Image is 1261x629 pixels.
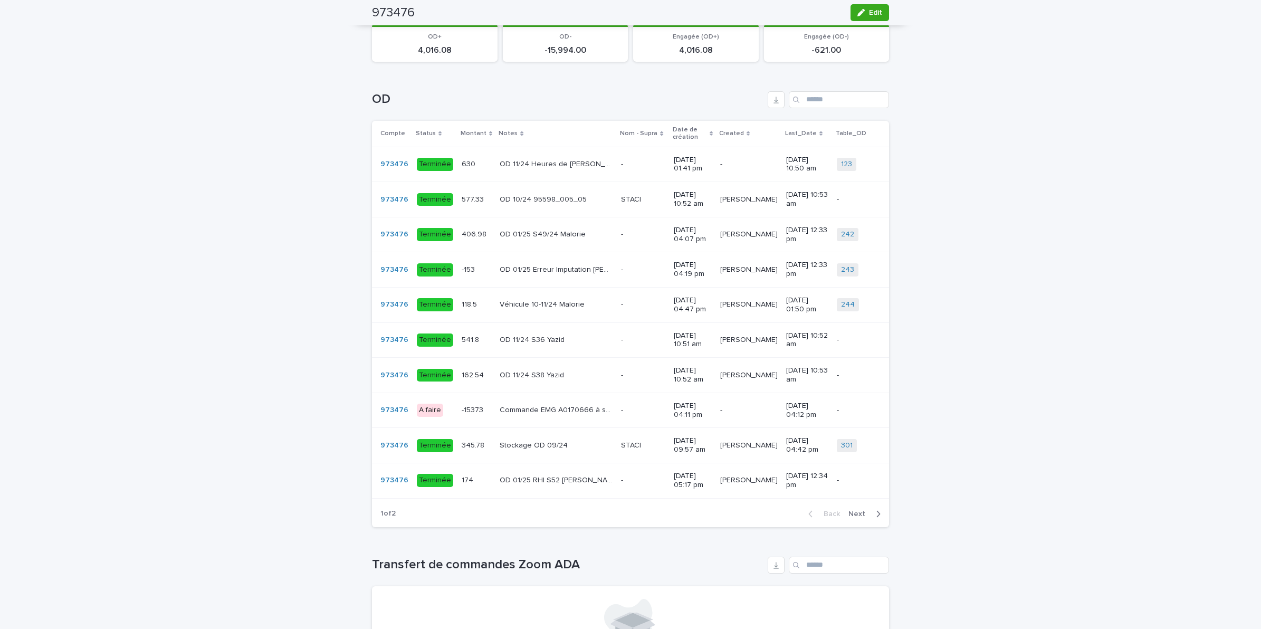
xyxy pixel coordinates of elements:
h1: Transfert de commandes Zoom ADA [372,557,763,573]
button: Next [844,509,889,519]
p: [DATE] 04:07 pm [674,226,712,244]
p: 174 [462,474,475,485]
p: [DATE] 12:34 pm [786,472,828,490]
a: 301 [841,441,853,450]
p: Nom - Supra [620,128,657,139]
p: - [837,195,872,204]
a: 973476 [380,160,408,169]
p: WATEL Sandrine [720,298,780,309]
div: A faire [417,404,443,417]
p: 577.33 [462,193,486,204]
p: - [621,298,625,309]
p: WATEL Sandrine [720,228,780,239]
p: STACI [621,439,643,450]
p: - [621,474,625,485]
p: OD 10/24 95598_005_05 [500,193,589,204]
span: Back [817,510,840,518]
p: - [837,476,872,485]
p: Status [416,128,436,139]
p: - [720,158,724,169]
div: Terminée [417,474,453,487]
p: 630 [462,158,477,169]
a: 243 [841,265,854,274]
p: Montant [461,128,486,139]
span: Edit [869,9,882,16]
a: 973476 [380,476,408,485]
p: WATEL Sandrine [720,439,780,450]
tr: 973476 Terminée345.78345.78 Stockage OD 09/24Stockage OD 09/24 STACISTACI [DATE] 09:57 am[PERSON_... [372,428,889,463]
input: Search [789,557,889,574]
p: OD 11/24 S38 Yazid [500,369,566,380]
a: 973476 [380,336,408,345]
p: 345.78 [462,439,486,450]
p: WATEL Sandrine [720,333,780,345]
p: STACI [621,193,643,204]
p: - [837,406,872,415]
p: 162.54 [462,369,486,380]
p: Stockage OD 09/24 [500,439,570,450]
p: - [621,404,625,415]
p: WATEL Sandrine [720,474,780,485]
button: Edit [851,4,889,21]
p: [DATE] 01:41 pm [674,156,712,174]
span: Engagée (OD+) [673,34,719,40]
p: Compte [380,128,405,139]
tr: 973476 A faire-15373-15373 Commande EMG A0170666 à solder à la hauteur de la facture 2925Commande... [372,393,889,428]
tr: 973476 Terminée406.98406.98 OD 01/25 S49/24 MalorieOD 01/25 S49/24 Malorie -- [DATE] 04:07 pm[PER... [372,217,889,252]
h2: 973476 [372,5,415,21]
input: Search [789,91,889,108]
button: Back [800,509,844,519]
p: WATEL Sandrine [720,263,780,274]
a: 973476 [380,265,408,274]
p: [DATE] 10:52 am [674,190,712,208]
p: -15,994.00 [509,45,622,55]
p: Last_Date [785,128,817,139]
p: [DATE] 09:57 am [674,436,712,454]
p: -153 [462,263,477,274]
tr: 973476 Terminée577.33577.33 OD 10/24 95598_005_05OD 10/24 95598_005_05 STACISTACI [DATE] 10:52 am... [372,182,889,217]
p: [DATE] 04:47 pm [674,296,712,314]
div: Terminée [417,333,453,347]
tr: 973476 Terminée630630 OD 11/24 Heures de [PERSON_NAME]OD 11/24 Heures de [PERSON_NAME] -- [DATE] ... [372,147,889,182]
p: Created [719,128,744,139]
p: - [621,333,625,345]
tr: 973476 Terminée174174 OD 01/25 RHI S52 [PERSON_NAME]OD 01/25 RHI S52 [PERSON_NAME] -- [DATE] 05:1... [372,463,889,499]
tr: 973476 Terminée118.5118.5 Véhicule 10-11/24 MalorieVéhicule 10-11/24 Malorie -- [DATE] 04:47 pm[P... [372,288,889,323]
p: [DATE] 05:17 pm [674,472,712,490]
p: Date de création [673,124,707,144]
p: Véhicule 10-11/24 Malorie [500,298,587,309]
tr: 973476 Terminée-153-153 OD 01/25 Erreur Imputation [PERSON_NAME]OD 01/25 Erreur Imputation [PERSO... [372,252,889,288]
p: - [621,228,625,239]
p: [DATE] 12:33 pm [786,226,828,244]
p: -15373 [462,404,485,415]
h1: OD [372,92,763,107]
p: OD 01/25 S49/24 Malorie [500,228,588,239]
tr: 973476 Terminée541.8541.8 OD 11/24 S36 YazidOD 11/24 S36 Yazid -- [DATE] 10:51 am[PERSON_NAME][PE... [372,322,889,358]
a: 973476 [380,230,408,239]
p: [DATE] 10:53 am [786,366,828,384]
p: [DATE] 04:19 pm [674,261,712,279]
p: 4,016.08 [378,45,491,55]
span: OD- [559,34,571,40]
p: - [621,158,625,169]
p: 4,016.08 [639,45,752,55]
p: [DATE] 10:53 am [786,190,828,208]
p: [DATE] 10:52 am [674,366,712,384]
p: Commande EMG A0170666 à solder à la hauteur de la facture 2925 [500,404,615,415]
span: OD+ [428,34,442,40]
p: OD 01/25 RHI S52 [PERSON_NAME] [500,474,615,485]
p: [DATE] 10:52 am [786,331,828,349]
a: 973476 [380,195,408,204]
p: -621.00 [770,45,883,55]
div: Terminée [417,369,453,382]
p: OD 01/25 Erreur Imputation RHI Malorie [500,263,615,274]
p: Notes [499,128,518,139]
p: Table_OD [836,128,866,139]
div: Terminée [417,263,453,277]
a: 244 [841,300,855,309]
div: Terminée [417,298,453,311]
p: [DATE] 01:50 pm [786,296,828,314]
span: Next [848,510,872,518]
p: 406.98 [462,228,489,239]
